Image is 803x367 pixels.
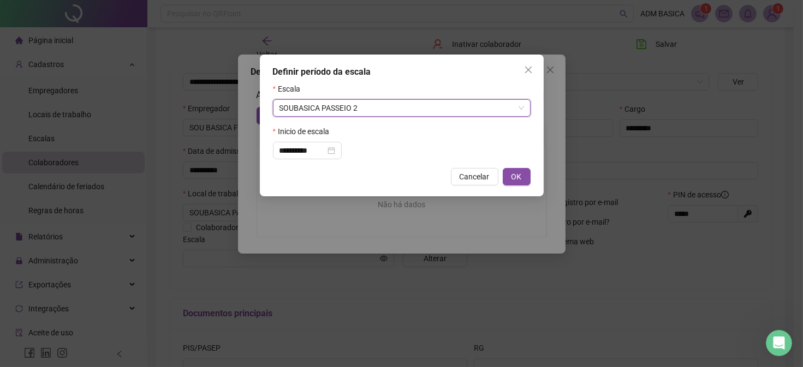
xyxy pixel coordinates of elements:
[279,100,524,116] span: SOUBASICA PASSEIO 2
[451,168,498,185] button: Cancelar
[273,83,307,95] label: Escala
[503,168,531,185] button: OK
[273,125,336,137] label: Inicio de escala
[766,330,792,356] iframe: Intercom live chat
[511,171,522,183] span: OK
[273,65,531,79] div: Definir período da escala
[524,65,533,74] span: close
[460,171,490,183] span: Cancelar
[520,61,537,79] button: Close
